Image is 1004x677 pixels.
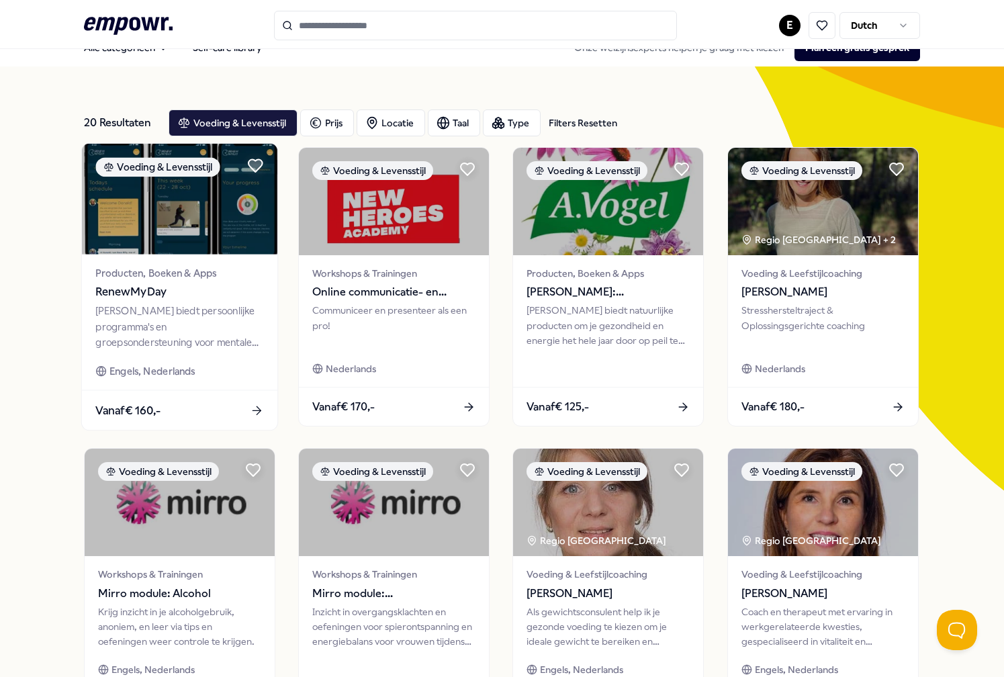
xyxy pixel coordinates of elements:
[312,283,475,301] span: Online communicatie- en presentatietrainingen – New Heroes Academy
[741,604,905,649] div: Coach en therapeut met ervaring in werkgerelateerde kwesties, gespecialiseerd in vitaliteit en vo...
[95,402,161,419] span: Vanaf € 160,-
[81,144,277,255] img: package image
[312,266,475,281] span: Workshops & Trainingen
[312,462,433,481] div: Voeding & Levensstijl
[741,161,862,180] div: Voeding & Levensstijl
[755,662,838,677] span: Engels, Nederlands
[513,449,703,556] img: package image
[95,265,263,281] span: Producten, Boeken & Apps
[300,109,354,136] button: Prijs
[98,567,261,582] span: Workshops & Trainingen
[549,116,617,130] div: Filters Resetten
[728,449,918,556] img: package image
[483,109,541,136] button: Type
[527,533,668,548] div: Regio [GEOGRAPHIC_DATA]
[274,11,677,40] input: Search for products, categories or subcategories
[312,303,475,348] div: Communiceer en presenteer als een pro!
[357,109,425,136] button: Locatie
[755,361,805,376] span: Nederlands
[527,567,690,582] span: Voeding & Leefstijlcoaching
[527,585,690,602] span: [PERSON_NAME]
[98,604,261,649] div: Krijg inzicht in je alcoholgebruik, anoniem, en leer via tips en oefeningen weer controle te krij...
[741,462,862,481] div: Voeding & Levensstijl
[527,303,690,348] div: [PERSON_NAME] biedt natuurlijke producten om je gezondheid en energie het hele jaar door op peil ...
[527,266,690,281] span: Producten, Boeken & Apps
[428,109,480,136] button: Taal
[85,449,275,556] img: package image
[98,585,261,602] span: Mirro module: Alcohol
[84,109,158,136] div: 20 Resultaten
[937,610,977,650] iframe: Help Scout Beacon - Open
[741,567,905,582] span: Voeding & Leefstijlcoaching
[95,304,263,350] div: [PERSON_NAME] biedt persoonlijke programma's en groepsondersteuning voor mentale veerkracht en vi...
[741,232,896,247] div: Regio [GEOGRAPHIC_DATA] + 2
[741,283,905,301] span: [PERSON_NAME]
[326,361,376,376] span: Nederlands
[741,533,883,548] div: Regio [GEOGRAPHIC_DATA]
[540,662,623,677] span: Engels, Nederlands
[98,462,219,481] div: Voeding & Levensstijl
[527,604,690,649] div: Als gewichtsconsulent help ik je gezonde voeding te kiezen om je ideale gewicht te bereiken en be...
[111,662,195,677] span: Engels, Nederlands
[299,148,489,255] img: package image
[312,604,475,649] div: Inzicht in overgangsklachten en oefeningen voor spierontspanning en energiebalans voor vrouwen ti...
[741,303,905,348] div: Stresshersteltraject & Oplossingsgerichte coaching
[779,15,801,36] button: E
[512,147,704,426] a: package imageVoeding & LevensstijlProducten, Boeken & Apps[PERSON_NAME]: Supplementen[PERSON_NAME...
[312,161,433,180] div: Voeding & Levensstijl
[513,148,703,255] img: package image
[728,148,918,255] img: package image
[298,147,490,426] a: package imageVoeding & LevensstijlWorkshops & TrainingenOnline communicatie- en presentatietraini...
[741,585,905,602] span: [PERSON_NAME]
[527,462,647,481] div: Voeding & Levensstijl
[727,147,919,426] a: package imageVoeding & LevensstijlRegio [GEOGRAPHIC_DATA] + 2Voeding & Leefstijlcoaching[PERSON_N...
[169,109,298,136] button: Voeding & Levensstijl
[312,398,375,416] span: Vanaf € 170,-
[95,157,220,177] div: Voeding & Levensstijl
[95,283,263,301] span: RenewMyDay
[109,363,195,379] span: Engels, Nederlands
[81,143,278,431] a: package imageVoeding & LevensstijlProducten, Boeken & AppsRenewMyDay[PERSON_NAME] biedt persoonli...
[312,567,475,582] span: Workshops & Trainingen
[741,266,905,281] span: Voeding & Leefstijlcoaching
[527,283,690,301] span: [PERSON_NAME]: Supplementen
[527,398,589,416] span: Vanaf € 125,-
[312,585,475,602] span: Mirro module: Overgangsklachten
[741,398,805,416] span: Vanaf € 180,-
[299,449,489,556] img: package image
[527,161,647,180] div: Voeding & Levensstijl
